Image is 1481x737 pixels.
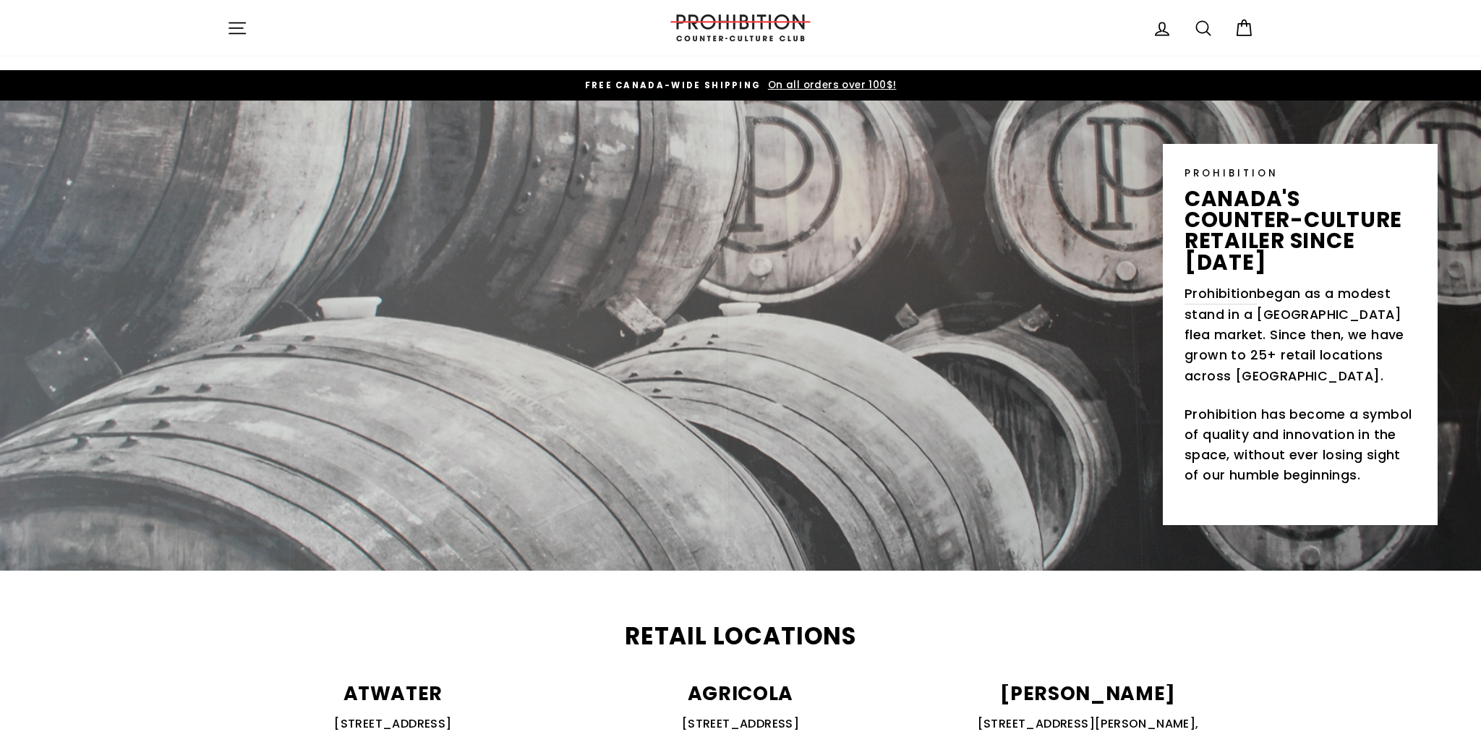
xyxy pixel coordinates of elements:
p: [STREET_ADDRESS] [227,715,559,733]
span: FREE CANADA-WIDE SHIPPING [585,80,761,91]
a: Prohibition [1185,284,1257,304]
h2: Retail Locations [227,625,1254,649]
p: canada's counter-culture retailer since [DATE] [1185,188,1416,273]
p: began as a modest stand in a [GEOGRAPHIC_DATA] flea market. Since then, we have grown to 25+ reta... [1185,284,1416,386]
p: [STREET_ADDRESS][PERSON_NAME], [922,715,1254,733]
p: [STREET_ADDRESS] [575,715,907,733]
p: PROHIBITION [1185,166,1416,181]
p: Prohibition has become a symbol of quality and innovation in the space, without ever losing sight... [1185,404,1416,486]
span: On all orders over 100$! [764,78,897,92]
p: [PERSON_NAME] [922,684,1254,704]
a: FREE CANADA-WIDE SHIPPING On all orders over 100$! [231,77,1250,93]
p: AGRICOLA [575,684,907,704]
img: PROHIBITION COUNTER-CULTURE CLUB [668,14,813,41]
p: ATWATER [227,684,559,704]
